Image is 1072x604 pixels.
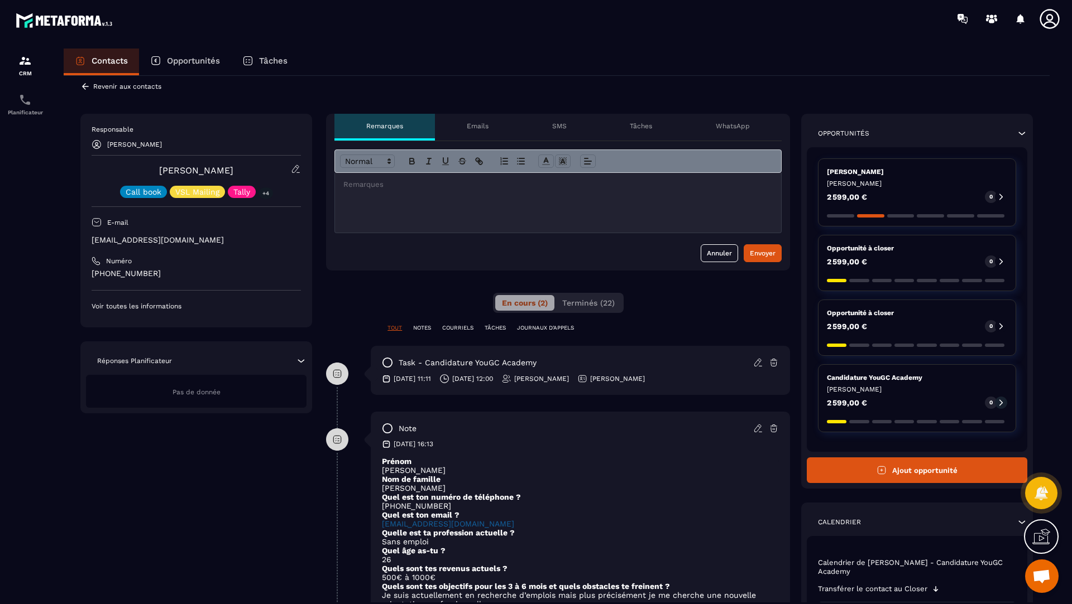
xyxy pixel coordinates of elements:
[394,439,433,448] p: [DATE] 16:13
[382,546,446,555] strong: Quel âge as-tu ?
[827,308,1007,317] p: Opportunité à closer
[399,423,417,434] p: note
[382,501,779,510] p: [PHONE_NUMBER]
[827,399,867,407] p: 2 599,00 €
[827,179,1007,188] p: [PERSON_NAME]
[3,109,47,115] p: Planificateur
[18,54,32,67] img: formation
[818,518,861,526] p: Calendrier
[744,244,782,262] button: Envoyer
[818,584,927,593] p: Transférer le contact au Closer
[382,573,779,582] p: 500€ à 1000€
[452,374,493,383] p: [DATE] 12:00
[514,374,569,383] p: [PERSON_NAME]
[233,188,250,196] p: Tally
[92,235,301,245] p: [EMAIL_ADDRESS][DOMAIN_NAME]
[175,188,219,196] p: VSL Mailing
[167,56,220,66] p: Opportunités
[107,218,128,227] p: E-mail
[716,122,750,131] p: WhatsApp
[1025,559,1059,593] div: Ouvrir le chat
[159,165,233,176] a: [PERSON_NAME]
[413,324,431,332] p: NOTES
[259,56,288,66] p: Tâches
[807,457,1027,483] button: Ajout opportunité
[827,193,867,201] p: 2 599,00 €
[827,258,867,265] p: 2 599,00 €
[18,93,32,107] img: scheduler
[517,324,574,332] p: JOURNAUX D'APPELS
[64,49,139,75] a: Contacts
[382,564,508,573] strong: Quels sont tes revenus actuels ?
[556,295,621,311] button: Terminés (22)
[382,484,779,492] p: [PERSON_NAME]
[387,324,402,332] p: TOUT
[827,167,1007,176] p: [PERSON_NAME]
[16,10,116,31] img: logo
[552,122,567,131] p: SMS
[92,268,301,279] p: [PHONE_NUMBER]
[231,49,299,75] a: Tâches
[366,122,403,131] p: Remarques
[382,555,779,564] p: 26
[495,295,554,311] button: En cours (2)
[827,322,867,330] p: 2 599,00 €
[97,356,172,365] p: Réponses Planificateur
[3,70,47,76] p: CRM
[818,129,869,138] p: Opportunités
[3,46,47,85] a: formationformationCRM
[827,385,1007,394] p: [PERSON_NAME]
[173,388,221,396] span: Pas de donnée
[382,466,779,475] p: [PERSON_NAME]
[382,457,411,466] strong: Prénom
[562,298,615,307] span: Terminés (22)
[442,324,473,332] p: COURRIELS
[382,519,514,528] a: [EMAIL_ADDRESS][DOMAIN_NAME]
[750,248,776,259] div: Envoyer
[989,322,993,330] p: 0
[827,244,1007,253] p: Opportunité à closer
[126,188,161,196] p: Call book
[382,528,515,537] strong: Quelle est ta profession actuelle ?
[92,125,301,134] p: Responsable
[502,298,548,307] span: En cours (2)
[382,492,521,501] strong: Quel est ton numéro de téléphone ?
[701,244,738,262] button: Annuler
[399,357,537,368] p: task - Candidature YouGC Academy
[485,324,506,332] p: TÂCHES
[93,83,161,90] p: Revenir aux contacts
[106,257,132,265] p: Numéro
[382,475,441,484] strong: Nom de famille
[394,374,431,383] p: [DATE] 11:11
[382,582,670,591] strong: Quels sont tes objectifs pour les 3 à 6 mois et quels obstacles te freinent ?
[382,510,460,519] strong: Quel est ton email ?
[989,399,993,407] p: 0
[259,187,273,199] p: +4
[989,193,993,201] p: 0
[92,302,301,311] p: Voir toutes les informations
[590,374,645,383] p: [PERSON_NAME]
[467,122,489,131] p: Emails
[827,373,1007,382] p: Candidature YouGC Academy
[989,258,993,265] p: 0
[382,537,779,546] p: Sans emploi
[630,122,652,131] p: Tâches
[3,85,47,124] a: schedulerschedulerPlanificateur
[139,49,231,75] a: Opportunités
[107,141,162,148] p: [PERSON_NAME]
[818,558,1016,576] p: Calendrier de [PERSON_NAME] - Candidature YouGC Academy
[92,56,128,66] p: Contacts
